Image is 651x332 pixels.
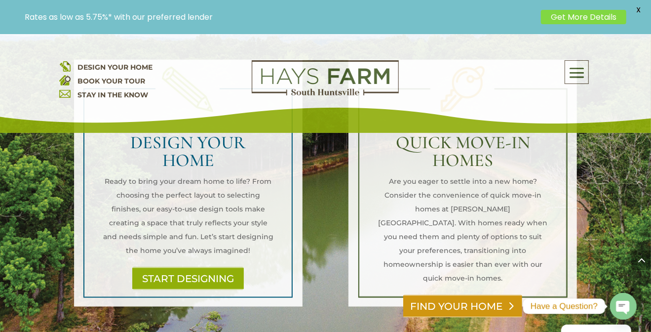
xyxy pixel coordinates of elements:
[59,74,71,85] img: book your home tour
[78,77,146,85] a: BOOK YOUR TOUR
[541,10,626,24] a: Get More Details
[377,134,549,174] h2: QUICK MOVE-IN HOMES
[377,174,549,285] p: Are you eager to settle into a new home? Consider the convenience of quick move-in homes at [PERS...
[102,174,274,257] p: Ready to bring your dream home to life? From choosing the perfect layout to selecting finishes, o...
[132,267,244,290] a: START DESIGNING
[252,60,399,96] img: Logo
[631,2,646,17] span: X
[102,134,274,174] h2: DESIGN YOUR HOME
[59,60,71,72] img: design your home
[78,90,149,99] a: STAY IN THE KNOW
[403,295,522,318] a: FIND YOUR HOME
[252,89,399,98] a: hays farm homes huntsville development
[78,63,153,72] a: DESIGN YOUR HOME
[25,12,536,22] p: Rates as low as 5.75%* with our preferred lender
